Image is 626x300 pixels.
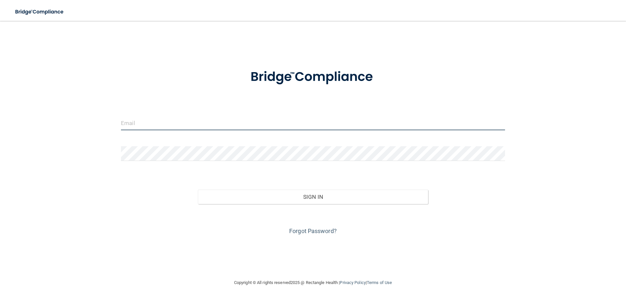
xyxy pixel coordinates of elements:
[289,228,337,234] a: Forgot Password?
[340,280,365,285] a: Privacy Policy
[121,116,505,130] input: Email
[10,5,70,19] img: bridge_compliance_login_screen.278c3ca4.svg
[237,60,389,94] img: bridge_compliance_login_screen.278c3ca4.svg
[367,280,392,285] a: Terms of Use
[198,190,428,204] button: Sign In
[194,272,432,293] div: Copyright © All rights reserved 2025 @ Rectangle Health | |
